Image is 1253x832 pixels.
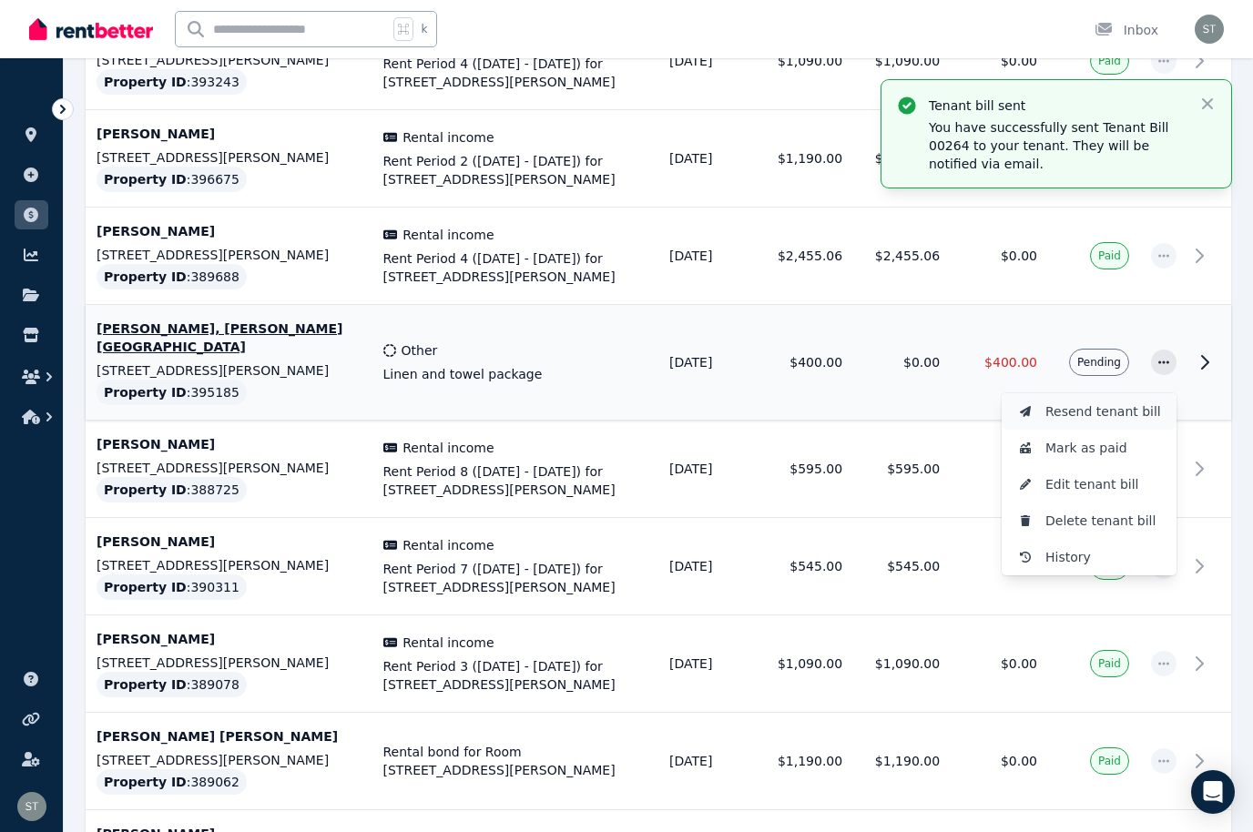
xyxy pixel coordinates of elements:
[853,110,951,208] td: $1,190.00
[104,268,187,286] span: Property ID
[1045,510,1162,532] span: Delete tenant bill
[383,462,648,499] span: Rent Period 8 ([DATE] - [DATE]) for [STREET_ADDRESS][PERSON_NAME]
[756,615,853,713] td: $1,090.00
[421,22,427,36] span: k
[1002,430,1177,466] button: Mark as paid
[97,320,362,356] p: [PERSON_NAME], [PERSON_NAME] [GEOGRAPHIC_DATA]
[756,208,853,305] td: $2,455.06
[104,170,187,188] span: Property ID
[104,383,187,401] span: Property ID
[658,518,756,615] td: [DATE]
[97,380,247,405] div: : 395185
[97,654,362,672] p: [STREET_ADDRESS][PERSON_NAME]
[383,560,648,596] span: Rent Period 7 ([DATE] - [DATE]) for [STREET_ADDRESS][PERSON_NAME]
[97,533,362,551] p: [PERSON_NAME]
[402,536,494,554] span: Rental income
[383,365,648,383] span: Linen and towel package
[97,361,362,380] p: [STREET_ADDRESS][PERSON_NAME]
[97,477,247,502] div: : 388725
[658,615,756,713] td: [DATE]
[104,773,187,791] span: Property ID
[97,630,362,648] p: [PERSON_NAME]
[658,110,756,208] td: [DATE]
[97,246,362,264] p: [STREET_ADDRESS][PERSON_NAME]
[853,13,951,110] td: $1,090.00
[402,128,494,147] span: Rental income
[658,208,756,305] td: [DATE]
[658,305,756,421] td: [DATE]
[1001,559,1037,573] span: $0.00
[1001,462,1037,476] span: $0.00
[402,226,494,244] span: Rental income
[756,110,853,208] td: $1,190.00
[97,222,362,240] p: [PERSON_NAME]
[97,751,362,769] p: [STREET_ADDRESS][PERSON_NAME]
[1045,473,1162,495] span: Edit tenant bill
[1098,249,1121,263] span: Paid
[104,481,187,499] span: Property ID
[97,459,362,477] p: [STREET_ADDRESS][PERSON_NAME]
[1002,502,1177,539] button: Delete tenant bill
[1045,546,1162,568] span: History
[658,13,756,110] td: [DATE]
[97,727,362,746] p: [PERSON_NAME] [PERSON_NAME]
[104,675,187,694] span: Property ID
[97,556,362,574] p: [STREET_ADDRESS][PERSON_NAME]
[104,578,187,596] span: Property ID
[929,96,1184,115] p: Tenant bill sent
[402,634,494,652] span: Rental income
[383,55,648,91] span: Rent Period 4 ([DATE] - [DATE]) for [STREET_ADDRESS][PERSON_NAME]
[17,792,46,821] img: Samantha Thomas
[97,125,362,143] p: [PERSON_NAME]
[658,713,756,810] td: [DATE]
[756,305,853,421] td: $400.00
[756,518,853,615] td: $545.00
[1001,656,1037,671] span: $0.00
[104,73,187,91] span: Property ID
[984,355,1037,370] span: $400.00
[1002,539,1177,575] button: History
[756,713,853,810] td: $1,190.00
[1001,249,1037,263] span: $0.00
[383,152,648,188] span: Rent Period 2 ([DATE] - [DATE]) for [STREET_ADDRESS][PERSON_NAME]
[383,249,648,286] span: Rent Period 4 ([DATE] - [DATE]) for [STREET_ADDRESS][PERSON_NAME]
[1045,437,1162,459] span: Mark as paid
[1098,54,1121,68] span: Paid
[853,518,951,615] td: $545.00
[1045,401,1162,422] span: Resend tenant bill
[1095,21,1158,39] div: Inbox
[929,118,1184,173] p: You have successfully sent Tenant Bill 00264 to your tenant. They will be notified via email.
[402,439,494,457] span: Rental income
[97,435,362,453] p: [PERSON_NAME]
[756,421,853,518] td: $595.00
[383,743,648,779] span: Rental bond for Room [STREET_ADDRESS][PERSON_NAME]
[383,657,648,694] span: Rent Period 3 ([DATE] - [DATE]) for [STREET_ADDRESS][PERSON_NAME]
[1001,54,1037,68] span: $0.00
[1098,656,1121,671] span: Paid
[853,615,951,713] td: $1,090.00
[97,69,247,95] div: : 393243
[1077,355,1121,370] span: Pending
[853,713,951,810] td: $1,190.00
[402,341,438,360] span: Other
[97,672,247,697] div: : 389078
[97,574,247,600] div: : 390311
[1098,754,1121,768] span: Paid
[1001,754,1037,768] span: $0.00
[853,421,951,518] td: $595.00
[853,208,951,305] td: $2,455.06
[1191,770,1235,814] div: Open Intercom Messenger
[1002,466,1177,502] button: Edit tenant bill
[97,148,362,167] p: [STREET_ADDRESS][PERSON_NAME]
[97,264,247,289] div: : 389688
[97,769,247,795] div: : 389062
[97,167,247,192] div: : 396675
[853,305,951,421] td: $0.00
[756,13,853,110] td: $1,090.00
[29,15,153,43] img: RentBetter
[1002,393,1177,430] button: Resend tenant bill
[1195,15,1224,44] img: Samantha Thomas
[658,421,756,518] td: [DATE]
[97,51,362,69] p: [STREET_ADDRESS][PERSON_NAME]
